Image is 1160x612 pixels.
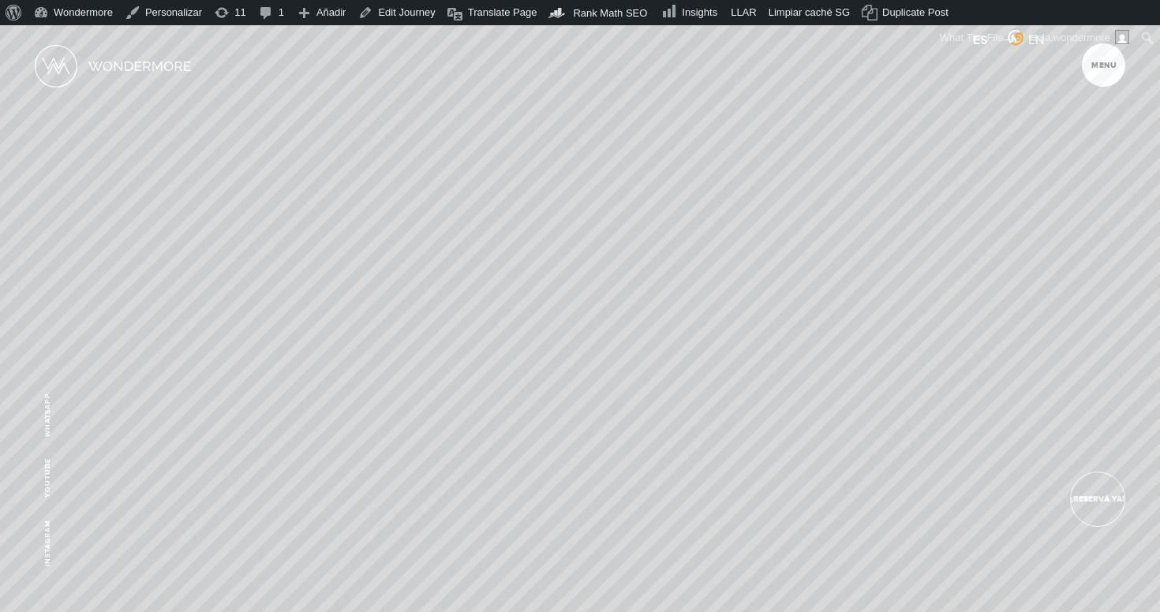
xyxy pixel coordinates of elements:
[43,520,52,566] a: Instagram
[932,25,1024,50] div: What The File
[682,6,717,18] span: Insights
[35,45,77,88] img: Logo
[1053,32,1110,43] span: wondermore
[43,459,52,498] a: Youtube
[88,61,191,71] img: Nombre Logo
[43,393,52,437] a: WhatsApp
[1091,62,1117,69] span: Menu
[1023,25,1136,50] a: Hola,
[573,7,647,19] span: Rank Math SEO
[1070,472,1125,527] a: ¡Reservá Ya!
